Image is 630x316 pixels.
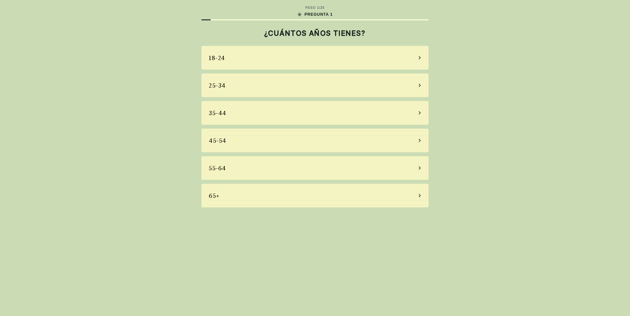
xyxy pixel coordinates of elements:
div: 55-64 [209,164,226,173]
div: PREGUNTA 1 [297,11,333,17]
div: PASO 1 / 25 [305,5,325,10]
h2: ¿CUÁNTOS AÑOS TIENES? [201,29,429,37]
div: 65+ [209,191,220,200]
div: 35-44 [209,109,226,117]
div: 45-54 [209,136,226,145]
div: 18-24 [209,53,225,62]
div: 25-34 [209,81,226,90]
